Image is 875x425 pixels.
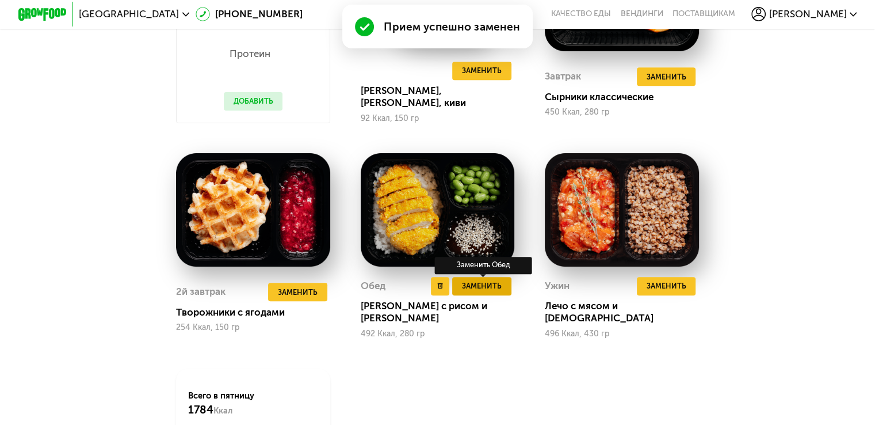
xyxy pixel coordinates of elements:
[361,300,524,324] div: [PERSON_NAME] с рисом и [PERSON_NAME]
[551,9,611,19] a: Качество еды
[278,286,318,298] span: Заменить
[545,300,708,324] div: Лечо с мясом и [DEMOGRAPHIC_DATA]
[384,20,520,34] div: Прием успешно заменен
[361,329,515,339] div: 492 Ккал, 280 гр
[673,9,735,19] div: поставщикам
[462,280,502,292] span: Заменить
[545,67,581,86] div: Завтрак
[452,277,511,295] button: Заменить
[176,306,339,318] div: Творожники с ягодами
[213,405,232,416] span: Ккал
[224,49,277,59] p: Протеин
[361,114,515,123] div: 92 Ккал, 150 гр
[646,71,686,83] span: Заменить
[545,91,708,103] div: Сырники классические
[355,17,375,37] img: Success
[637,67,696,86] button: Заменить
[435,257,532,274] div: Заменить Обед
[620,9,663,19] a: Вендинги
[188,403,213,416] span: 1784
[268,283,327,301] button: Заменить
[196,7,303,21] a: [PHONE_NUMBER]
[646,280,686,292] span: Заменить
[545,329,699,339] div: 496 Ккал, 430 гр
[79,9,179,19] span: [GEOGRAPHIC_DATA]
[176,323,330,332] div: 254 Ккал, 150 гр
[452,62,511,80] button: Заменить
[637,277,696,295] button: Заменить
[769,9,846,19] span: [PERSON_NAME]
[545,108,699,117] div: 450 Ккал, 280 гр
[462,64,502,77] span: Заменить
[361,277,385,295] div: Обед
[545,277,570,295] div: Ужин
[224,92,283,111] button: Добавить
[176,283,226,301] div: 2й завтрак
[361,85,524,109] div: [PERSON_NAME], [PERSON_NAME], киви
[188,390,318,416] div: Всего в пятницу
